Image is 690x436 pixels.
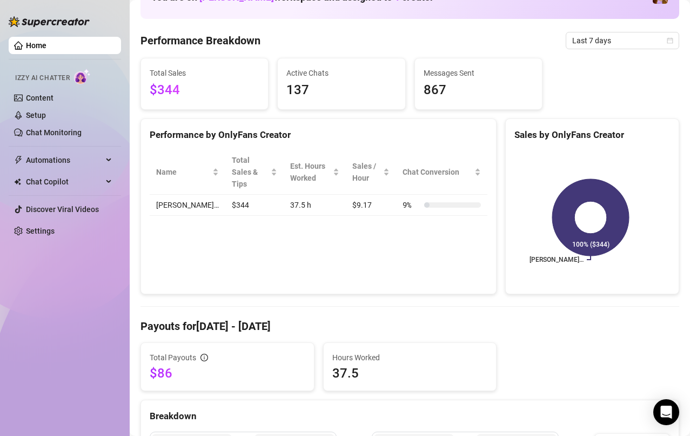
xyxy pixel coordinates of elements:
[653,399,679,425] div: Open Intercom Messenger
[286,80,396,101] span: 137
[150,67,259,79] span: Total Sales
[140,33,260,48] h4: Performance Breakdown
[150,195,225,216] td: [PERSON_NAME]…
[140,319,679,334] h4: Payouts for [DATE] - [DATE]
[26,173,103,190] span: Chat Copilot
[14,178,21,186] img: Chat Copilot
[150,80,259,101] span: $344
[514,128,670,142] div: Sales by OnlyFans Creator
[284,195,346,216] td: 37.5 h
[572,32,673,49] span: Last 7 days
[352,160,381,184] span: Sales / Hour
[396,150,487,195] th: Chat Conversion
[150,352,196,364] span: Total Payouts
[26,128,82,137] a: Chat Monitoring
[332,352,488,364] span: Hours Worked
[26,227,55,235] a: Settings
[26,205,99,214] a: Discover Viral Videos
[9,16,90,27] img: logo-BBDzfeDw.svg
[14,156,23,164] span: thunderbolt
[150,409,670,424] div: Breakdown
[225,150,284,195] th: Total Sales & Tips
[346,195,396,216] td: $9.17
[290,160,331,184] div: Est. Hours Worked
[667,37,673,44] span: calendar
[286,67,396,79] span: Active Chats
[200,354,208,361] span: info-circle
[74,69,91,84] img: AI Chatter
[26,111,46,120] a: Setup
[403,199,420,211] span: 9 %
[26,94,53,102] a: Content
[424,67,533,79] span: Messages Sent
[156,166,210,178] span: Name
[26,41,46,50] a: Home
[232,154,269,190] span: Total Sales & Tips
[150,150,225,195] th: Name
[332,365,488,382] span: 37.5
[26,151,103,169] span: Automations
[403,166,472,178] span: Chat Conversion
[346,150,396,195] th: Sales / Hour
[150,365,305,382] span: $86
[150,128,487,142] div: Performance by OnlyFans Creator
[15,73,70,83] span: Izzy AI Chatter
[225,195,284,216] td: $344
[424,80,533,101] span: 867
[530,256,584,263] text: [PERSON_NAME]…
